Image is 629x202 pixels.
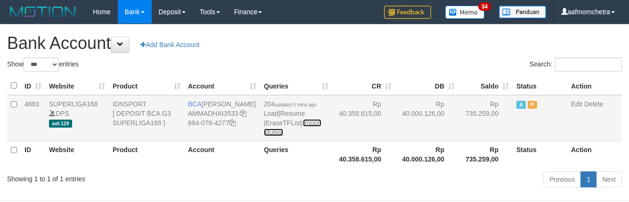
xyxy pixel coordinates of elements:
span: aaf-129 [49,120,72,128]
a: SUPERLIGA168 [49,100,98,108]
th: Website: activate to sort column ascending [45,77,109,95]
label: Search: [530,57,622,72]
a: 1 [580,171,596,187]
td: Rp 735.259,00 [458,95,513,141]
th: Account [184,141,260,168]
span: 204 [264,100,316,108]
a: Delete [584,100,603,108]
img: MOTION_logo.png [7,5,79,19]
th: Rp 40.358.615,00 [332,141,395,168]
a: Import Mutasi [264,119,321,136]
td: [PERSON_NAME] 664-076-4277 [184,95,260,141]
div: Showing 1 to 1 of 1 entries [7,170,255,184]
td: DPS [45,95,109,141]
label: Show entries [7,57,79,72]
th: Account: activate to sort column ascending [184,77,260,95]
a: Edit [571,100,582,108]
a: EraseTFList [266,119,301,127]
th: Rp 40.000.126,00 [395,141,458,168]
span: Paused [528,101,537,109]
img: Feedback.jpg [384,6,431,19]
th: Status [513,77,567,95]
a: Previous [543,171,581,187]
span: | | | [264,100,321,136]
img: panduan.png [499,6,546,18]
td: IDNSPORT [ DEPOSIT BCA G3 SUPERLIGA168 ] [109,95,184,141]
select: Showentries [24,57,59,72]
input: Search: [555,57,622,72]
a: Resume [280,110,305,117]
a: Next [596,171,622,187]
th: ID [21,141,45,168]
img: Button%20Memo.svg [445,6,485,19]
th: DB: activate to sort column ascending [395,77,458,95]
a: Load [264,110,278,117]
td: 4883 [21,95,45,141]
th: Action [567,77,622,95]
h1: Bank Account [7,34,622,53]
th: CR: activate to sort column ascending [332,77,395,95]
th: Product: activate to sort column ascending [109,77,184,95]
th: Action [567,141,622,168]
th: Status [513,141,567,168]
th: Rp 735.259,00 [458,141,513,168]
th: ID: activate to sort column ascending [21,77,45,95]
a: Add Bank Account [134,37,205,53]
span: Active [516,101,526,109]
a: Copy 6640764277 to clipboard [229,119,236,127]
th: Saldo: activate to sort column ascending [458,77,513,95]
span: updated 5 mins ago [275,102,316,107]
th: Product [109,141,184,168]
a: Copy AMMADHAI3533 to clipboard [240,110,246,117]
th: Website [45,141,109,168]
td: Rp 40.000.126,00 [395,95,458,141]
span: 34 [478,2,491,11]
th: Queries [260,141,332,168]
span: BCA [188,100,202,108]
th: Queries: activate to sort column ascending [260,77,332,95]
td: Rp 40.358.615,00 [332,95,395,141]
a: AMMADHAI3533 [188,110,238,117]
